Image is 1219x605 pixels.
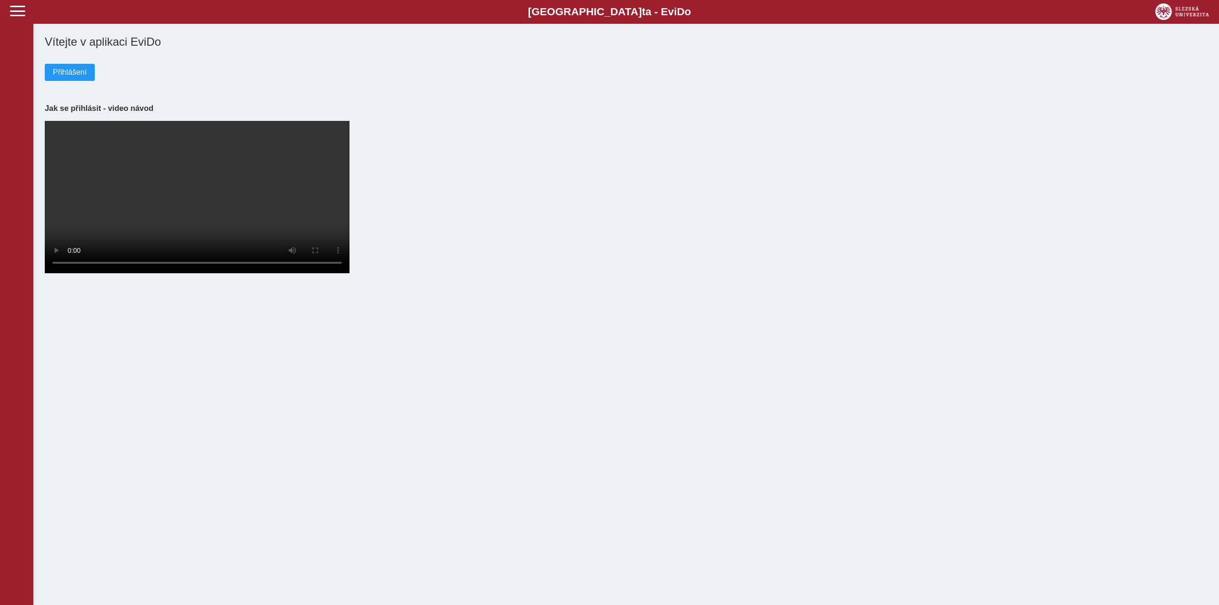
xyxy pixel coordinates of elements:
span: t [642,6,645,18]
h1: Vítejte v aplikaci EviDo [45,35,1208,49]
img: logo_web_su.png [1155,3,1209,20]
span: o [685,6,691,18]
b: [GEOGRAPHIC_DATA] a - Evi [29,6,1190,18]
button: Přihlášení [45,64,95,81]
span: D [677,6,684,18]
h3: Jak se přihlásit - video návod [45,104,1208,113]
video: Your browser does not support the video tag. [45,121,350,273]
span: Přihlášení [53,68,87,77]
